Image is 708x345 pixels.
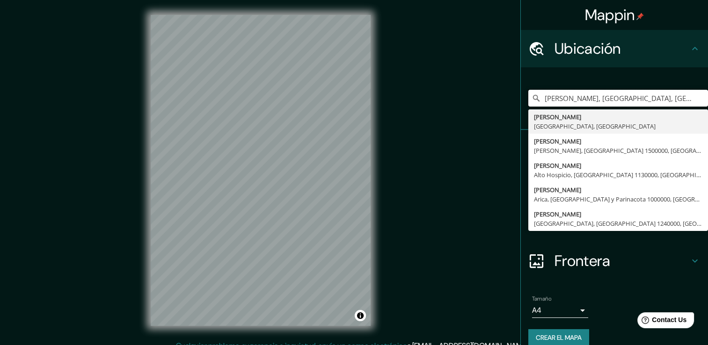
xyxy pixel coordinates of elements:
label: Tamaño [532,295,551,303]
canvas: Mapa [151,15,371,326]
div: Frontera [521,242,708,280]
div: [PERSON_NAME] [534,137,702,146]
div: [PERSON_NAME] [534,209,702,219]
iframe: Help widget launcher [625,309,698,335]
h4: Diseño [555,214,689,233]
div: Diseño [521,205,708,242]
div: Arica, [GEOGRAPHIC_DATA] y Parinacota 1000000, [GEOGRAPHIC_DATA] [534,194,702,204]
div: Alto Hospicio, [GEOGRAPHIC_DATA] 1130000, [GEOGRAPHIC_DATA] [534,170,702,180]
div: Ubicación [521,30,708,67]
div: [PERSON_NAME] [534,112,702,122]
h4: Ubicación [555,39,689,58]
button: Alternar atribución [355,310,366,321]
div: [PERSON_NAME] [534,185,702,194]
div: A4 [532,303,588,318]
div: Pines [521,130,708,167]
font: Crear el mapa [536,332,582,344]
div: [PERSON_NAME], [GEOGRAPHIC_DATA] 1500000, [GEOGRAPHIC_DATA] [534,146,702,155]
font: Mappin [585,5,635,25]
input: Elige tu ciudad o área [528,90,708,107]
div: Estilo [521,167,708,205]
div: [GEOGRAPHIC_DATA], [GEOGRAPHIC_DATA] 1240000, [GEOGRAPHIC_DATA] [534,219,702,228]
div: [PERSON_NAME] [534,161,702,170]
img: pin-icon.png [636,13,644,20]
h4: Frontera [555,252,689,270]
div: [GEOGRAPHIC_DATA], [GEOGRAPHIC_DATA] [534,122,702,131]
